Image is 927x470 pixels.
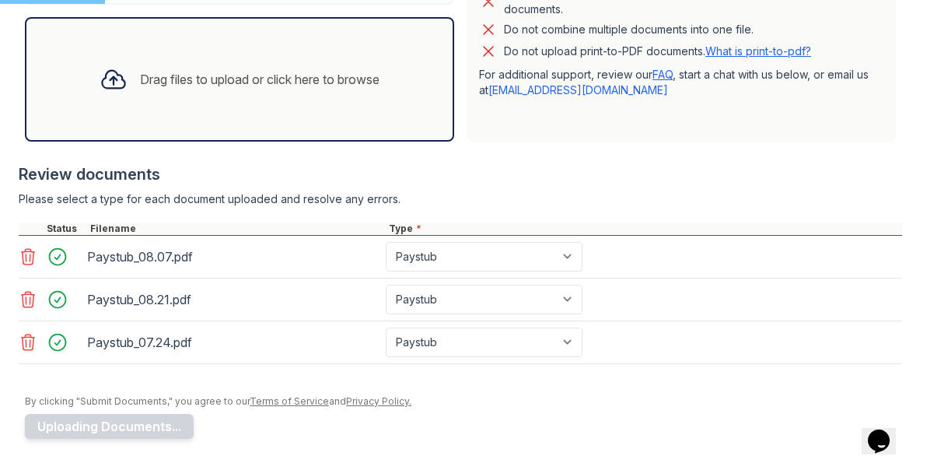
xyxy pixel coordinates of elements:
div: Paystub_08.21.pdf [87,287,380,312]
p: Do not upload print-to-PDF documents. [504,44,811,59]
iframe: chat widget [862,408,911,454]
a: What is print-to-pdf? [705,44,811,58]
div: Filename [87,223,386,235]
p: For additional support, review our , start a chat with us below, or email us at [479,67,883,98]
div: By clicking "Submit Documents," you agree to our and [25,395,902,408]
div: Do not combine multiple documents into one file. [504,20,754,39]
div: Paystub_07.24.pdf [87,330,380,355]
div: Review documents [19,163,902,185]
a: FAQ [652,68,673,81]
a: Privacy Policy. [346,395,411,407]
a: Terms of Service [250,395,329,407]
div: Type [386,223,902,235]
div: Status [44,223,87,235]
button: Uploading Documents... [25,414,194,439]
div: Drag files to upload or click here to browse [140,70,380,89]
div: Please select a type for each document uploaded and resolve any errors. [19,191,902,207]
a: [EMAIL_ADDRESS][DOMAIN_NAME] [488,83,668,96]
div: Paystub_08.07.pdf [87,244,380,269]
